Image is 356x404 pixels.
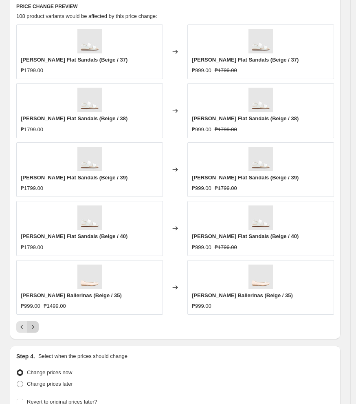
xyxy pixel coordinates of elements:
[77,265,102,289] img: Jeremy_Beige_1_80x.jpg
[215,126,237,134] strike: ₱1799.00
[192,243,211,252] div: ₱999.00
[215,184,237,192] strike: ₱1799.00
[27,369,72,375] span: Change prices now
[192,66,211,75] div: ₱999.00
[27,381,73,387] span: Change prices later
[16,3,334,10] h6: PRICE CHANGE PREVIEW
[192,115,299,121] span: [PERSON_NAME] Flat Sandals (Beige / 38)
[21,243,43,252] div: ₱1799.00
[215,243,237,252] strike: ₱1799.00
[192,184,211,192] div: ₱999.00
[27,321,39,333] button: Next
[248,29,273,53] img: Sonia_White_1_80x.jpg
[77,29,102,53] img: Sonia_White_1_80x.jpg
[215,66,237,75] strike: ₱1799.00
[21,292,122,298] span: [PERSON_NAME] Ballerinas (Beige / 35)
[192,174,299,181] span: [PERSON_NAME] Flat Sandals (Beige / 39)
[77,147,102,171] img: Sonia_White_1_80x.jpg
[16,321,39,333] nav: Pagination
[21,66,43,75] div: ₱1799.00
[248,205,273,230] img: Sonia_White_1_80x.jpg
[248,265,273,289] img: Jeremy_Beige_1_80x.jpg
[192,233,299,239] span: [PERSON_NAME] Flat Sandals (Beige / 40)
[21,184,43,192] div: ₱1799.00
[77,88,102,112] img: Sonia_White_1_80x.jpg
[44,302,66,310] strike: ₱1499.00
[248,147,273,171] img: Sonia_White_1_80x.jpg
[16,352,35,360] h2: Step 4.
[248,88,273,112] img: Sonia_White_1_80x.jpg
[21,115,127,121] span: [PERSON_NAME] Flat Sandals (Beige / 38)
[192,302,211,310] div: ₱999.00
[16,13,157,19] span: 108 product variants would be affected by this price change:
[21,57,127,63] span: [PERSON_NAME] Flat Sandals (Beige / 37)
[16,321,28,333] button: Previous
[21,126,43,134] div: ₱1799.00
[192,292,293,298] span: [PERSON_NAME] Ballerinas (Beige / 35)
[21,302,40,310] div: ₱999.00
[38,352,127,360] p: Select when the prices should change
[21,233,127,239] span: [PERSON_NAME] Flat Sandals (Beige / 40)
[192,57,299,63] span: [PERSON_NAME] Flat Sandals (Beige / 37)
[21,174,127,181] span: [PERSON_NAME] Flat Sandals (Beige / 39)
[192,126,211,134] div: ₱999.00
[77,205,102,230] img: Sonia_White_1_80x.jpg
